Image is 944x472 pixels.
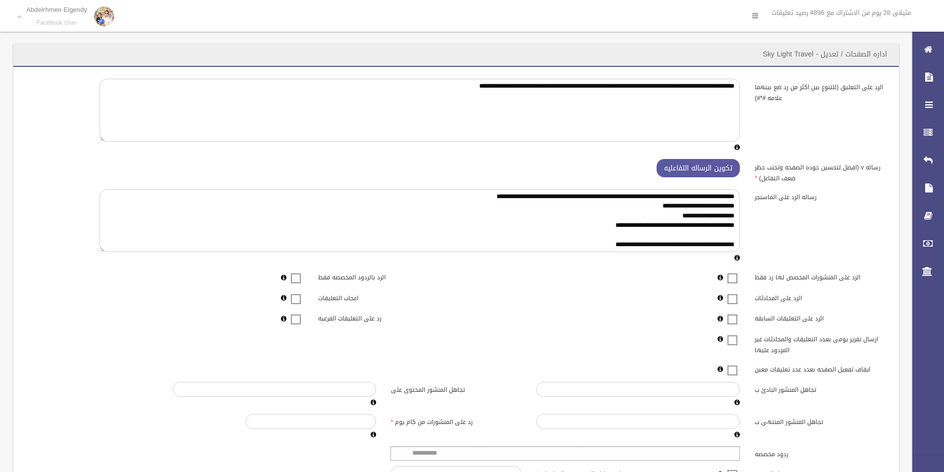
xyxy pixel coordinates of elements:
[747,189,893,203] label: رساله الرد على الماسنجر
[747,159,893,184] label: رساله v (افضل لتحسين جوده الصفحه وتجنب حظر ضعف التفاعل)
[311,311,456,324] label: رد على التعليقات الفرعيه
[747,414,893,428] label: تجاهل المنشور المنتهى ب
[26,19,87,27] small: Facebook User
[384,414,529,428] label: رد على المنشورات من كام يوم
[384,382,529,396] label: تجاهل المنشور المحتوى على
[747,361,893,375] label: ايقاف تفعيل الصفحه بعدد عدد تعليقات معين
[311,269,456,283] label: الرد بالردود المخصصه فقط
[747,79,893,104] label: الرد على التعليق (للتنوع بين اكثر من رد ضع بينهما علامه #*#)
[311,290,456,304] label: اعجاب التعليقات
[747,311,893,324] label: الرد على التعليقات السابقه
[657,159,740,177] button: تكوين الرساله التفاعليه
[747,290,893,304] label: الرد على المحادثات
[747,446,893,460] label: ردود مخصصه
[751,45,899,64] header: اداره الصفحات / تعديل - Sky Light Travel
[747,382,893,396] label: تجاهل المنشور البادئ ب
[747,331,893,356] label: ارسال تقرير يومى بعدد التعليقات والمحادثات غير المردود عليها
[26,6,87,13] p: Abdelrhmen Elgendy
[747,269,893,283] label: الرد على المنشورات المخصص لها رد فقط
